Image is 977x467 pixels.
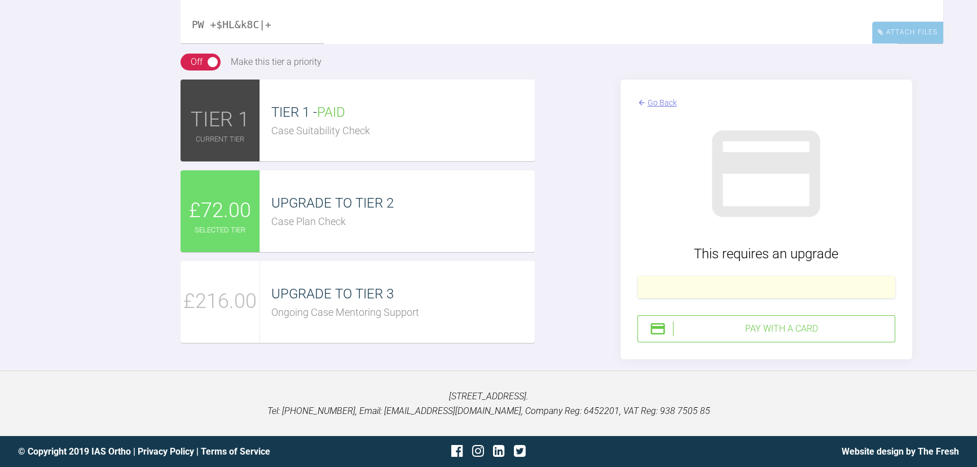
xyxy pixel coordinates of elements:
a: Terms of Service [201,446,270,457]
div: This requires an upgrade [637,243,895,265]
img: stripeGray.902526a8.svg [701,109,831,239]
p: [STREET_ADDRESS]. Tel: [PHONE_NUMBER], Email: [EMAIL_ADDRESS][DOMAIN_NAME], Company Reg: 6452201,... [18,389,959,418]
span: TIER 1 - [271,104,345,120]
div: Pay with a Card [673,321,890,336]
div: Case Plan Check [271,214,535,230]
div: Off [191,55,203,69]
span: UPGRADE TO TIER 3 [271,286,394,302]
img: stripeIcon.ae7d7783.svg [649,320,666,337]
span: UPGRADE TO TIER 2 [271,195,394,211]
div: © Copyright 2019 IAS Ortho | | [18,444,332,459]
span: £72.00 [189,195,251,227]
div: Ongoing Case Mentoring Support [271,305,535,321]
div: Case Suitability Check [271,123,535,139]
div: Make this tier a priority [231,55,322,69]
a: Website design by The Fresh [842,446,959,457]
span: TIER 1 [191,104,249,136]
div: Attach Files [872,21,943,43]
span: £216.00 [183,285,257,318]
div: Go Back [648,96,677,109]
iframe: Secure card payment input frame [645,282,888,293]
img: arrowBack.f0745bb9.svg [637,96,646,109]
a: Privacy Policy [138,446,194,457]
span: PAID [317,104,345,120]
